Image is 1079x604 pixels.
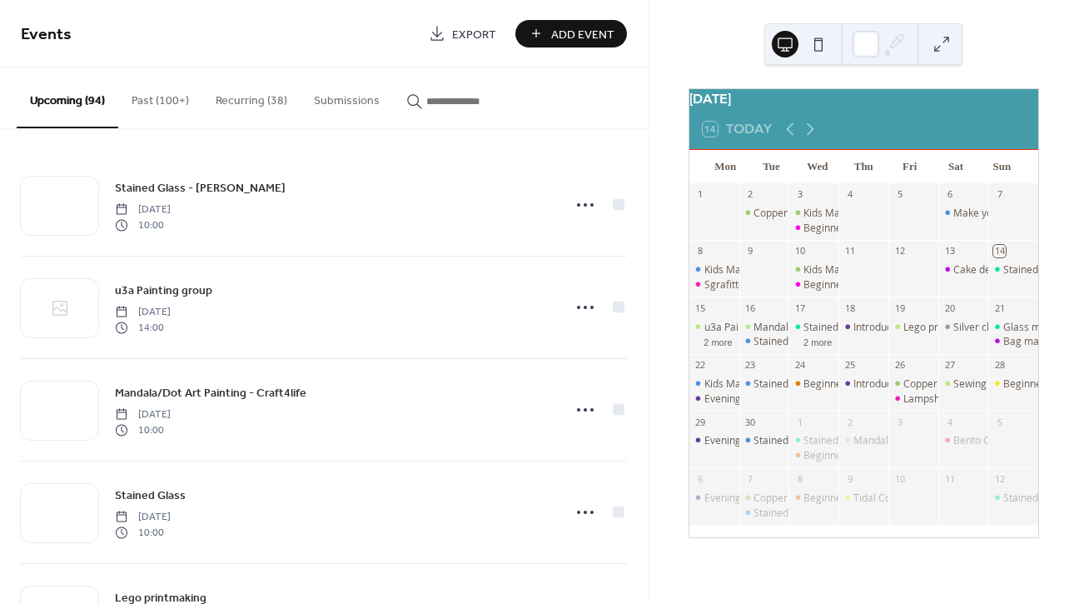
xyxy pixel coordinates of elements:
[803,221,929,235] div: Beginners Machine Sewing
[753,334,851,348] div: Stained Glass course
[748,150,794,183] div: Tue
[753,433,851,447] div: Stained Glass course
[943,472,956,485] div: 11
[17,67,118,128] button: Upcoming (94)
[788,433,838,447] div: Stained Glass - Karen
[202,67,301,127] button: Recurring (38)
[932,150,978,183] div: Sat
[739,377,789,391] div: Stained Glass course
[993,359,1006,372] div: 28
[694,416,707,428] div: 29
[803,206,901,220] div: Kids Machine Sewing
[704,491,794,505] div: Evening Upholstery
[793,359,806,372] div: 24
[689,277,739,292] div: Sgrafitto - stained glass painting
[115,202,171,217] span: [DATE]
[744,245,757,257] div: 9
[753,491,900,505] div: Copper foiled feather workshop
[739,491,789,505] div: Copper foiled feather workshop
[953,262,1029,277] div: Cake decorating
[115,383,306,402] a: Mandala/Dot Art Painting - Craft4life
[115,282,212,300] span: u3a Painting group
[803,262,901,277] div: Kids Machine Sewing
[888,377,938,391] div: Copper foiled feather workshop
[452,26,496,43] span: Export
[988,320,1038,334] div: Glass mosaic
[788,221,838,235] div: Beginners Machine Sewing
[788,320,838,334] div: Stained Glass
[903,320,984,334] div: Lego printmaking
[788,491,838,505] div: Beginner Machine Sewing Level 2
[739,334,789,348] div: Stained Glass course
[853,320,1072,334] div: Introduction to Dressmaking - [PERSON_NAME]
[301,67,393,127] button: Submissions
[704,277,853,292] div: Sgrafitto - stained glass painting
[753,206,900,220] div: Copper foiled feather workshop
[943,302,956,314] div: 20
[788,262,838,277] div: Kids Machine Sewing
[993,188,1006,201] div: 7
[838,377,888,391] div: Introduction to Dressmaking - PJ Bottoms
[1003,491,1067,505] div: Stained Glass
[744,188,757,201] div: 2
[694,359,707,372] div: 22
[943,359,956,372] div: 27
[739,433,789,447] div: Stained Glass course
[744,359,757,372] div: 23
[753,320,922,334] div: Mandala/Dot Art Painting - Craft4life
[515,20,627,47] button: Add Event
[115,422,171,437] span: 10:00
[793,472,806,485] div: 8
[704,392,794,406] div: Evening Upholstery
[694,188,707,201] div: 1
[689,89,1038,109] div: [DATE]
[938,206,988,220] div: Make your own Japanese Apron
[993,302,1006,314] div: 21
[843,472,856,485] div: 9
[793,188,806,201] div: 3
[704,433,794,447] div: Evening Upholstery
[794,150,840,183] div: Wed
[888,392,938,406] div: Lampshade Workshop
[943,188,956,201] div: 6
[803,433,953,447] div: Stained Glass - [PERSON_NAME]
[115,217,171,232] span: 10:00
[694,472,707,485] div: 6
[115,305,171,320] span: [DATE]
[938,377,988,391] div: Sewing with Stretch Fabric
[903,377,1050,391] div: Copper foiled feather workshop
[841,150,887,183] div: Thu
[953,377,1075,391] div: Sewing with Stretch Fabric
[853,433,1022,447] div: Mandala/Dot Art Painting - Craft4life
[853,491,1017,505] div: Tidal Collections ([PERSON_NAME])
[843,416,856,428] div: 2
[887,150,932,183] div: Fri
[793,245,806,257] div: 10
[988,334,1038,348] div: Bag making for Beginners
[993,472,1006,485] div: 12
[694,245,707,257] div: 8
[888,320,938,334] div: Lego printmaking
[704,377,815,391] div: Kids Machine Sewing L5
[803,491,959,505] div: Beginner Machine Sewing Level 2
[115,487,186,505] span: Stained Glass
[739,506,789,520] div: Stained Glass course
[788,206,838,220] div: Kids Machine Sewing
[838,433,888,447] div: Mandala/Dot Art Painting - Craft4life
[739,320,789,334] div: Mandala/Dot Art Painting - Craft4life
[744,416,757,428] div: 30
[893,245,906,257] div: 12
[843,188,856,201] div: 4
[893,359,906,372] div: 26
[689,377,739,391] div: Kids Machine Sewing L5
[704,262,815,277] div: Kids Machine Sewing L5
[893,416,906,428] div: 3
[739,206,789,220] div: Copper foiled feather workshop
[689,433,739,447] div: Evening Upholstery
[853,377,1072,391] div: Introduction to Dressmaking - [PERSON_NAME]
[903,392,1007,406] div: Lampshade Workshop
[697,334,738,348] button: 2 more
[689,320,739,334] div: u3a Painting group
[21,18,72,51] span: Events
